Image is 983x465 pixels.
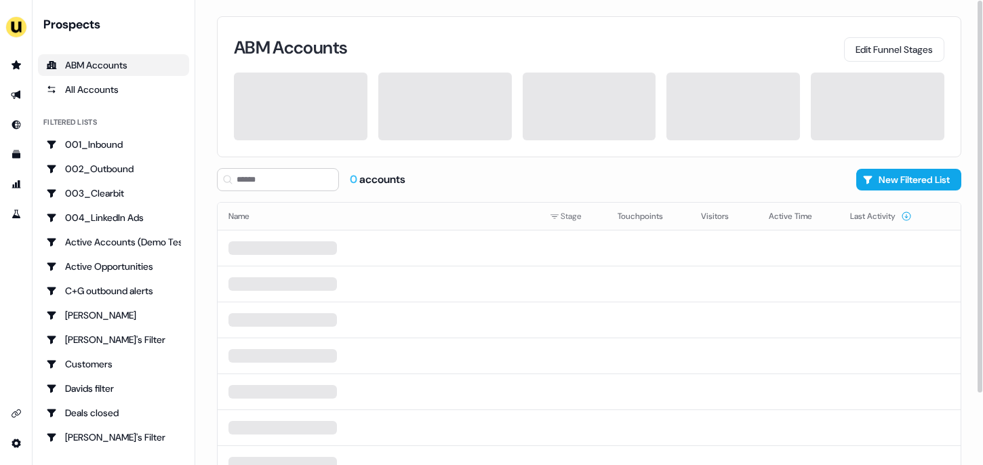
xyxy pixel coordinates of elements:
div: Prospects [43,16,189,33]
a: Go to Charlotte Stone [38,304,189,326]
button: Touchpoints [618,204,679,228]
div: ABM Accounts [46,58,181,72]
a: All accounts [38,79,189,100]
button: Active Time [769,204,828,228]
a: Go to integrations [5,403,27,424]
button: Edit Funnel Stages [844,37,944,62]
a: Go to 002_Outbound [38,158,189,180]
a: Go to 004_LinkedIn Ads [38,207,189,228]
div: All Accounts [46,83,181,96]
span: 0 [350,172,359,186]
a: Go to attribution [5,174,27,195]
div: 004_LinkedIn Ads [46,211,181,224]
div: Davids filter [46,382,181,395]
a: Go to Active Opportunities [38,256,189,277]
button: New Filtered List [856,169,961,190]
a: Go to outbound experience [5,84,27,106]
div: [PERSON_NAME]'s Filter [46,430,181,444]
h3: ABM Accounts [234,39,347,56]
a: Go to 001_Inbound [38,134,189,155]
div: 003_Clearbit [46,186,181,200]
a: Go to Charlotte's Filter [38,329,189,350]
div: accounts [350,172,405,187]
div: C+G outbound alerts [46,284,181,298]
div: Active Opportunities [46,260,181,273]
div: Stage [550,209,596,223]
a: Go to Customers [38,353,189,375]
div: Filtered lists [43,117,97,128]
a: Go to Active Accounts (Demo Test) [38,231,189,253]
a: Go to Inbound [5,114,27,136]
a: Go to Davids filter [38,378,189,399]
a: Go to prospects [5,54,27,76]
a: Go to templates [5,144,27,165]
div: Customers [46,357,181,371]
a: Go to integrations [5,432,27,454]
a: Go to C+G outbound alerts [38,280,189,302]
button: Last Activity [850,204,912,228]
a: Go to 003_Clearbit [38,182,189,204]
div: [PERSON_NAME] [46,308,181,322]
a: Go to Geneviève's Filter [38,426,189,448]
div: Active Accounts (Demo Test) [46,235,181,249]
div: 002_Outbound [46,162,181,176]
a: Go to Deals closed [38,402,189,424]
a: ABM Accounts [38,54,189,76]
button: Visitors [701,204,745,228]
div: Deals closed [46,406,181,420]
a: Go to experiments [5,203,27,225]
div: [PERSON_NAME]'s Filter [46,333,181,346]
div: 001_Inbound [46,138,181,151]
th: Name [218,203,539,230]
